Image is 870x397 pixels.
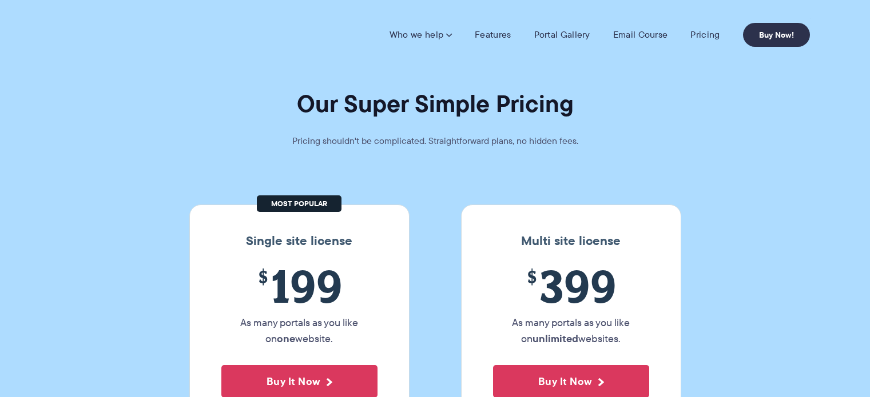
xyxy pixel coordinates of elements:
[743,23,810,47] a: Buy Now!
[493,260,649,312] span: 399
[613,29,668,41] a: Email Course
[534,29,590,41] a: Portal Gallery
[690,29,720,41] a: Pricing
[201,234,398,248] h3: Single site license
[221,315,378,347] p: As many portals as you like on website.
[264,133,607,149] p: Pricing shouldn't be complicated. Straightforward plans, no hidden fees.
[533,331,578,346] strong: unlimited
[221,260,378,312] span: 199
[277,331,295,346] strong: one
[493,315,649,347] p: As many portals as you like on websites.
[390,29,452,41] a: Who we help
[473,234,669,248] h3: Multi site license
[475,29,511,41] a: Features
